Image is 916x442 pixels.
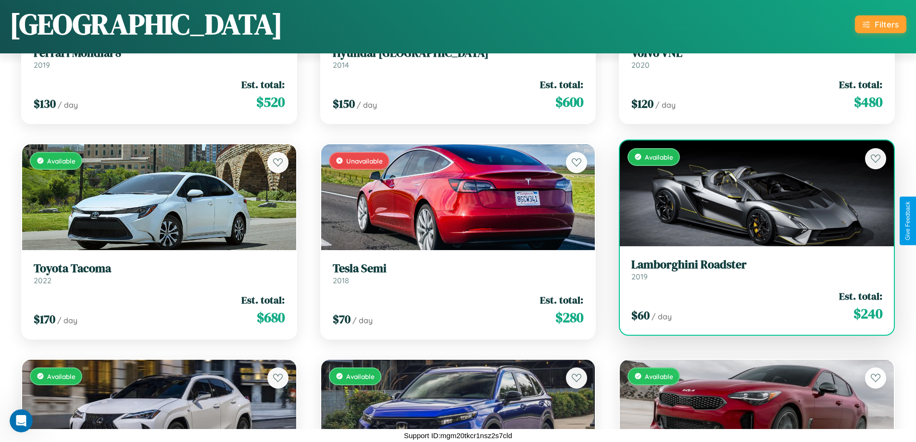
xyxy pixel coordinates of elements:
span: Est. total: [540,77,583,91]
span: Unavailable [346,157,383,165]
span: $ 240 [853,304,882,323]
h3: Lamborghini Roadster [631,258,882,272]
h3: Volvo VNL [631,46,882,60]
span: Available [346,372,375,380]
span: 2019 [631,272,648,281]
span: Est. total: [540,293,583,307]
span: $ 170 [34,311,55,327]
span: Est. total: [241,77,285,91]
span: 2019 [34,60,50,70]
h3: Hyundai [GEOGRAPHIC_DATA] [333,46,584,60]
h3: Toyota Tacoma [34,262,285,276]
span: Est. total: [839,77,882,91]
div: Filters [875,19,899,29]
span: / day [57,316,77,325]
span: $ 520 [256,92,285,112]
span: / day [652,312,672,321]
span: / day [357,100,377,110]
button: Filters [855,15,906,33]
span: $ 130 [34,96,56,112]
a: Toyota Tacoma2022 [34,262,285,285]
span: $ 70 [333,311,351,327]
span: $ 480 [854,92,882,112]
span: 2020 [631,60,650,70]
span: 2014 [333,60,349,70]
span: Available [47,372,75,380]
a: Tesla Semi2018 [333,262,584,285]
div: Give Feedback [904,202,911,240]
span: Est. total: [839,289,882,303]
span: 2018 [333,276,349,285]
span: / day [58,100,78,110]
span: 2022 [34,276,51,285]
span: $ 600 [555,92,583,112]
span: Available [47,157,75,165]
span: Available [645,153,673,161]
span: $ 280 [555,308,583,327]
span: $ 150 [333,96,355,112]
a: Ferrari Mondial 82019 [34,46,285,70]
span: / day [655,100,676,110]
span: Est. total: [241,293,285,307]
p: Support ID: mgm20tkcr1nsz2s7cld [404,429,512,442]
span: $ 60 [631,307,650,323]
a: Hyundai [GEOGRAPHIC_DATA]2014 [333,46,584,70]
span: $ 680 [257,308,285,327]
a: Lamborghini Roadster2019 [631,258,882,281]
span: / day [352,316,373,325]
span: Available [645,372,673,380]
a: Volvo VNL2020 [631,46,882,70]
h3: Tesla Semi [333,262,584,276]
h3: Ferrari Mondial 8 [34,46,285,60]
h1: [GEOGRAPHIC_DATA] [10,4,283,44]
span: $ 120 [631,96,653,112]
iframe: Intercom live chat [10,409,33,432]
